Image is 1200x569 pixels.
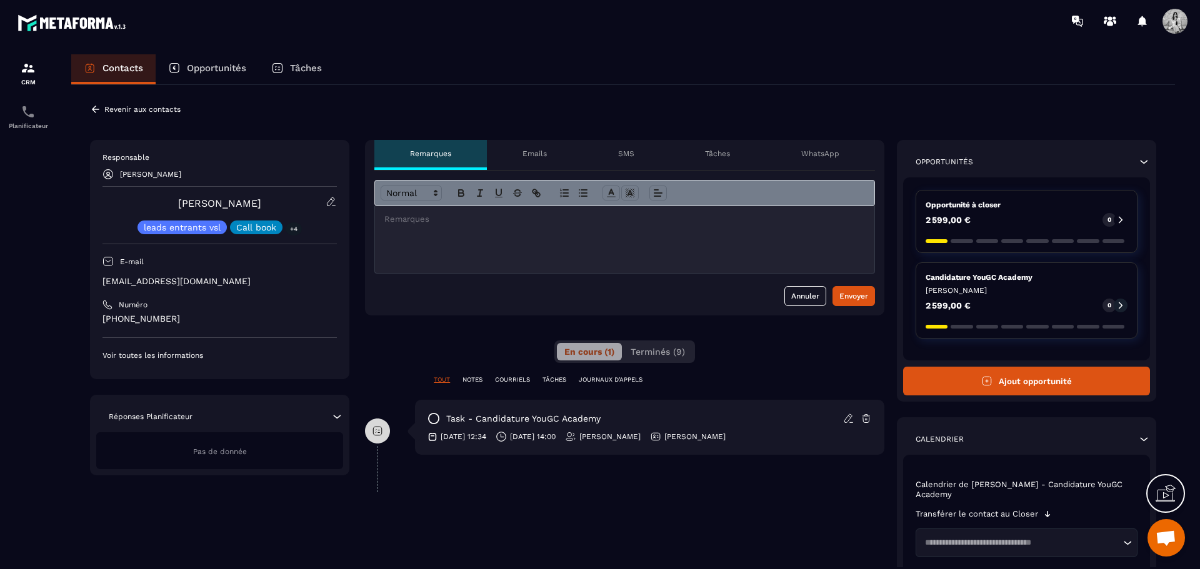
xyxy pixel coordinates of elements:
p: [PERSON_NAME] [664,432,726,442]
button: Envoyer [832,286,875,306]
p: Tâches [705,149,730,159]
button: Annuler [784,286,826,306]
a: Contacts [71,54,156,84]
div: Ouvrir le chat [1147,519,1185,557]
p: [PERSON_NAME] [120,170,181,179]
p: 2 599,00 € [926,215,971,224]
p: Planificateur [3,122,53,129]
p: Revenir aux contacts [104,105,181,114]
input: Search for option [921,537,1120,549]
p: leads entrants vsl [144,223,221,232]
a: [PERSON_NAME] [178,197,261,209]
p: JOURNAUX D'APPELS [579,375,642,384]
p: COURRIELS [495,375,530,384]
p: Candidature YouGC Academy [926,272,1127,282]
p: Voir toutes les informations [102,350,337,360]
p: Transférer le contact au Closer [916,509,1038,519]
span: Terminés (9) [631,347,685,357]
p: [PHONE_NUMBER] [102,313,337,325]
p: NOTES [462,375,482,384]
p: Réponses Planificateur [109,412,192,422]
img: formation [21,61,36,76]
p: Contacts [102,62,143,74]
p: [DATE] 14:00 [510,432,556,442]
p: TÂCHES [542,375,566,384]
p: Emails [522,149,547,159]
p: Numéro [119,300,147,310]
p: TOUT [434,375,450,384]
p: Call book [236,223,276,232]
p: Remarques [410,149,451,159]
p: 0 [1107,301,1111,310]
p: Tâches [290,62,322,74]
p: [DATE] 12:34 [441,432,486,442]
a: Opportunités [156,54,259,84]
p: WhatsApp [801,149,839,159]
p: [PERSON_NAME] [579,432,641,442]
p: SMS [618,149,634,159]
button: En cours (1) [557,343,622,360]
p: E-mail [120,257,144,267]
a: formationformationCRM [3,51,53,95]
p: Opportunités [187,62,246,74]
p: +4 [286,222,302,235]
img: logo [17,11,130,34]
p: [EMAIL_ADDRESS][DOMAIN_NAME] [102,275,337,287]
span: Pas de donnée [193,447,247,456]
a: schedulerschedulerPlanificateur [3,95,53,139]
button: Terminés (9) [623,343,692,360]
button: Ajout opportunité [903,367,1150,395]
div: Search for option [916,528,1137,557]
p: Opportunité à closer [926,200,1127,210]
p: 2 599,00 € [926,301,971,310]
p: Responsable [102,152,337,162]
img: scheduler [21,104,36,119]
p: 0 [1107,215,1111,224]
div: Envoyer [839,290,868,302]
p: task - Candidature YouGC Academy [446,413,601,425]
span: En cours (1) [564,347,614,357]
p: [PERSON_NAME] [926,285,1127,295]
p: Opportunités [916,157,973,167]
p: CRM [3,79,53,86]
p: Calendrier [916,434,964,444]
p: Calendrier de [PERSON_NAME] - Candidature YouGC Academy [916,480,1137,500]
a: Tâches [259,54,334,84]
